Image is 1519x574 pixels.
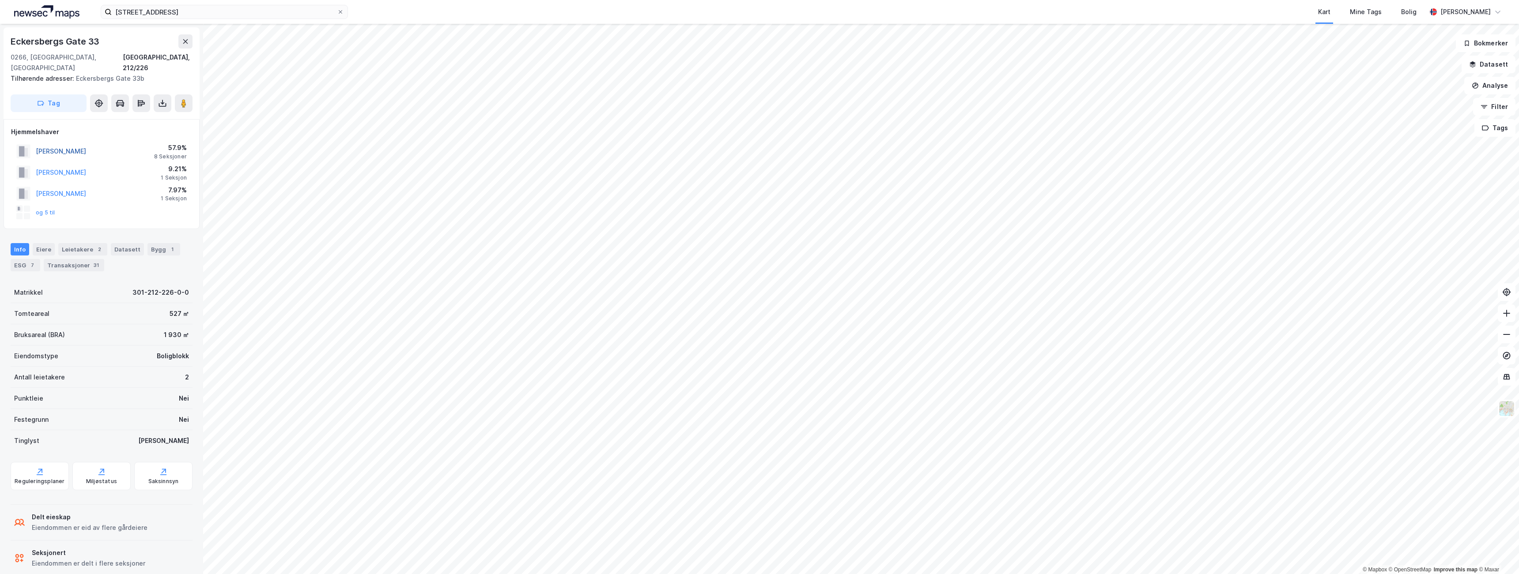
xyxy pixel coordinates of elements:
div: 527 ㎡ [170,308,189,319]
a: Mapbox [1363,566,1387,573]
div: Kontrollprogram for chat [1475,532,1519,574]
div: Kart [1318,7,1330,17]
div: Eiere [33,243,55,255]
button: Analyse [1464,77,1515,94]
img: logo.a4113a55bc3d86da70a041830d287a7e.svg [14,5,79,19]
div: 2 [185,372,189,383]
div: Mine Tags [1350,7,1382,17]
div: Saksinnsyn [148,478,179,485]
a: OpenStreetMap [1389,566,1432,573]
div: 1 930 ㎡ [164,330,189,340]
div: 301-212-226-0-0 [132,287,189,298]
div: 57.9% [154,143,187,153]
div: 8 Seksjoner [154,153,187,160]
div: Nei [179,414,189,425]
div: 7.97% [161,185,187,195]
span: Tilhørende adresser: [11,75,76,82]
div: ESG [11,259,40,271]
div: Boligblokk [157,351,189,361]
div: 9.21% [161,164,187,174]
div: Eiendommen er eid av flere gårdeiere [32,522,147,533]
div: 31 [92,261,101,270]
div: 1 Seksjon [161,174,187,181]
div: Eckersbergs Gate 33 [11,34,101,49]
div: Transaksjoner [44,259,104,271]
div: Info [11,243,29,255]
div: Punktleie [14,393,43,404]
div: 1 [168,245,177,254]
div: [PERSON_NAME] [138,435,189,446]
div: 2 [95,245,104,254]
button: Datasett [1462,56,1515,73]
div: Seksjonert [32,548,145,558]
div: Leietakere [58,243,107,255]
div: Tomteareal [14,308,49,319]
div: 0266, [GEOGRAPHIC_DATA], [GEOGRAPHIC_DATA] [11,52,123,73]
div: Nei [179,393,189,404]
button: Bokmerker [1456,34,1515,52]
div: Festegrunn [14,414,49,425]
button: Tag [11,94,87,112]
button: Tags [1474,119,1515,137]
div: Delt eieskap [32,512,147,522]
div: Bolig [1401,7,1417,17]
div: [GEOGRAPHIC_DATA], 212/226 [123,52,193,73]
div: Matrikkel [14,287,43,298]
div: Eckersbergs Gate 33b [11,73,185,84]
input: Søk på adresse, matrikkel, gårdeiere, leietakere eller personer [112,5,337,19]
a: Improve this map [1434,566,1477,573]
div: 7 [28,261,37,270]
div: Bruksareal (BRA) [14,330,65,340]
div: Antall leietakere [14,372,65,383]
div: Hjemmelshaver [11,127,192,137]
div: [PERSON_NAME] [1440,7,1491,17]
div: 1 Seksjon [161,195,187,202]
div: Datasett [111,243,144,255]
button: Filter [1473,98,1515,116]
div: Tinglyst [14,435,39,446]
div: Eiendommen er delt i flere seksjoner [32,558,145,569]
div: Reguleringsplaner [15,478,64,485]
div: Eiendomstype [14,351,58,361]
div: Bygg [147,243,180,255]
img: Z [1498,400,1515,417]
div: Miljøstatus [86,478,117,485]
iframe: Chat Widget [1475,532,1519,574]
